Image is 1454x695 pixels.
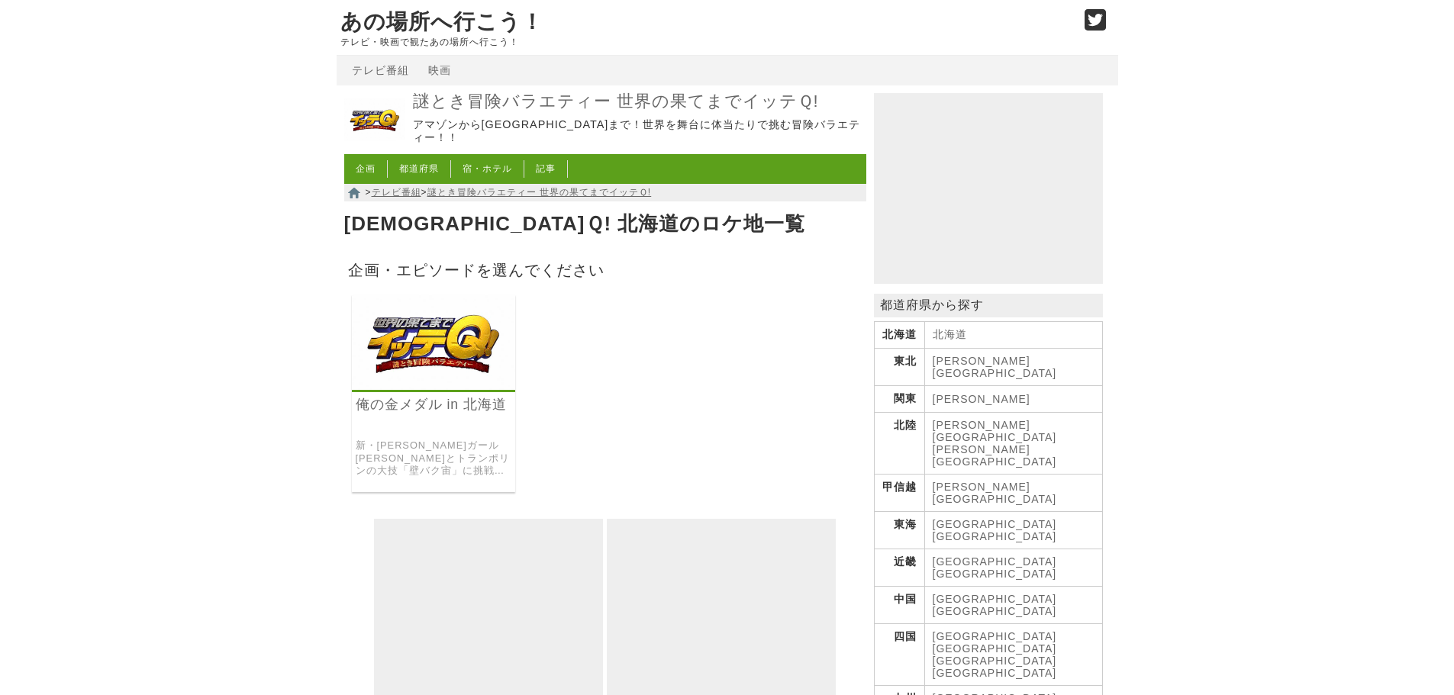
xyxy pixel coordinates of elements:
a: テレビ番組 [372,187,421,198]
a: [PERSON_NAME][GEOGRAPHIC_DATA] [933,355,1057,379]
th: 東海 [874,512,924,549]
a: [GEOGRAPHIC_DATA] [933,518,1057,530]
th: 近畿 [874,549,924,587]
a: [GEOGRAPHIC_DATA] [933,605,1057,617]
p: テレビ・映画で観たあの場所へ行こう！ [340,37,1069,47]
a: 謎とき冒険バラエティー 世界の果てまでイッテＱ! [413,91,862,113]
a: [PERSON_NAME][GEOGRAPHIC_DATA] [933,443,1057,468]
a: [GEOGRAPHIC_DATA] [933,630,1057,642]
a: あの場所へ行こう！ [340,10,543,34]
a: 企画 [356,163,376,174]
a: 謎とき冒険バラエティー 世界の果てまでイッテＱ! 俺の金メダル in 北海道 [352,379,516,392]
a: [GEOGRAPHIC_DATA] [933,593,1057,605]
img: 謎とき冒険バラエティー 世界の果てまでイッテＱ! [344,89,405,150]
a: Twitter (@go_thesights) [1085,18,1107,31]
th: 甲信越 [874,475,924,512]
th: 四国 [874,624,924,686]
a: [PERSON_NAME][GEOGRAPHIC_DATA] [933,419,1057,443]
a: [GEOGRAPHIC_DATA] [933,655,1057,667]
iframe: Advertisement [874,93,1103,284]
p: アマゾンから[GEOGRAPHIC_DATA]まで！世界を舞台に体当たりで挑む冒険バラエティー！！ [413,118,862,145]
h2: 企画・エピソードを選んでください [344,256,866,283]
a: [PERSON_NAME][GEOGRAPHIC_DATA] [933,481,1057,505]
a: 映画 [428,64,451,76]
th: 関東 [874,386,924,413]
a: 謎とき冒険バラエティー 世界の果てまでイッテＱ! [344,140,405,153]
a: 都道府県 [399,163,439,174]
a: [GEOGRAPHIC_DATA] [933,555,1057,568]
th: 中国 [874,587,924,624]
a: 謎とき冒険バラエティー 世界の果てまでイッテＱ! [427,187,652,198]
th: 北陸 [874,413,924,475]
a: 俺の金メダル in 北海道 [356,396,512,413]
a: 北海道 [933,328,967,340]
img: 謎とき冒険バラエティー 世界の果てまでイッテＱ! 俺の金メダル in 北海道 [352,294,516,390]
a: テレビ番組 [352,64,409,76]
th: 北海道 [874,322,924,349]
a: [GEOGRAPHIC_DATA] [933,530,1057,542]
a: [GEOGRAPHIC_DATA] [933,642,1057,655]
a: 宿・ホテル [463,163,512,174]
nav: > > [344,184,866,201]
a: [GEOGRAPHIC_DATA] [933,568,1057,580]
a: [PERSON_NAME] [933,393,1030,405]
a: 新・[PERSON_NAME]ガール[PERSON_NAME]とトランポリンの大技「壁バク宙」に挑戦した企画。 [356,439,512,478]
th: 東北 [874,349,924,386]
a: [GEOGRAPHIC_DATA] [933,667,1057,679]
h1: [DEMOGRAPHIC_DATA]Ｑ! 北海道のロケ地一覧 [344,208,866,241]
a: 記事 [536,163,556,174]
p: 都道府県から探す [874,294,1103,317]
